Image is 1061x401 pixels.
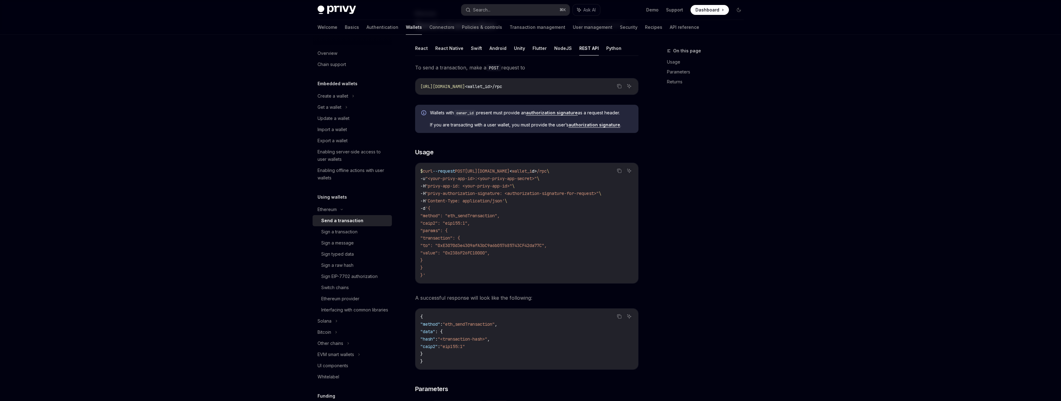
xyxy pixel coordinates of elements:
[425,183,512,189] span: "privy-app-id: <your-privy-app-id>"
[473,6,490,14] div: Search...
[440,321,443,327] span: :
[533,41,547,55] button: Flutter
[695,7,719,13] span: Dashboard
[313,135,392,146] a: Export a wallet
[465,168,510,174] span: [URL][DOMAIN_NAME]
[313,124,392,135] a: Import a wallet
[318,137,348,144] div: Export a wallet
[318,6,356,14] img: dark logo
[526,110,578,116] a: authorization signature
[435,329,443,334] span: : {
[420,198,425,204] span: -H
[321,295,359,302] div: Ethereum provider
[625,167,633,175] button: Ask AI
[318,317,331,325] div: Solana
[415,63,638,72] span: To send a transaction, make a request to
[415,293,638,302] span: A successful response will look like the following:
[318,206,337,213] div: Ethereum
[465,84,502,89] span: <wallet_id>/rpc
[366,20,398,35] a: Authentication
[421,110,427,117] svg: Info
[433,168,455,174] span: --request
[313,249,392,260] a: Sign typed data
[406,20,422,35] a: Wallets
[514,41,525,55] button: Unity
[420,329,435,334] span: "data"
[438,344,440,349] span: :
[673,47,701,55] span: On this page
[510,20,565,35] a: Transaction management
[318,193,347,201] h5: Using wallets
[318,340,343,347] div: Other chains
[318,126,347,133] div: Import a wallet
[318,20,337,35] a: Welcome
[599,191,601,196] span: \
[667,67,749,77] a: Parameters
[318,80,357,87] h5: Embedded wallets
[313,304,392,315] a: Interfacing with common libraries
[537,168,547,174] span: /rpc
[420,228,448,233] span: "params": {
[532,168,534,174] span: d
[420,258,423,263] span: }
[415,148,434,156] span: Usage
[420,205,425,211] span: -d
[420,243,547,248] span: "to": "0xE3070d3e4309afA3bC9a6b057685743CF42da77C",
[573,20,612,35] a: User management
[415,385,448,393] span: Parameters
[321,250,354,258] div: Sign typed data
[313,113,392,124] a: Update a wallet
[420,168,423,174] span: $
[420,250,490,256] span: "value": "0x2386F26FC10000",
[435,41,463,55] button: React Native
[425,205,430,211] span: '{
[454,110,476,116] code: owner_id
[321,228,357,236] div: Sign a transaction
[313,48,392,59] a: Overview
[430,110,632,116] span: Wallets with present must provide an as a request header.
[321,284,349,291] div: Switch chains
[579,41,599,55] button: REST API
[462,20,502,35] a: Policies & controls
[425,191,599,196] span: "privy-authorization-signature: <authorization-signature-for-request>"
[471,41,482,55] button: Swift
[420,336,435,342] span: "hash"
[321,239,354,247] div: Sign a message
[345,20,359,35] a: Basics
[583,7,596,13] span: Ask AI
[537,176,539,181] span: \
[606,41,621,55] button: Python
[512,168,532,174] span: wallet_i
[318,61,346,68] div: Chain support
[573,4,600,15] button: Ask AI
[420,213,500,218] span: "method": "eth_sendTransaction",
[534,168,537,174] span: >
[666,7,683,13] a: Support
[429,20,454,35] a: Connectors
[318,104,341,111] div: Get a wallet
[734,5,744,15] button: Toggle dark mode
[486,64,501,71] code: POST
[438,336,487,342] span: "<transaction-hash>"
[420,321,440,327] span: "method"
[440,344,465,349] span: "eip155:1"
[510,168,512,174] span: <
[321,262,353,269] div: Sign a raw hash
[512,183,515,189] span: \
[313,146,392,165] a: Enabling server-side access to user wallets
[318,167,388,182] div: Enabling offline actions with user wallets
[321,217,363,224] div: Send a transaction
[625,82,633,90] button: Ask AI
[313,226,392,237] a: Sign a transaction
[420,220,470,226] span: "caip2": "eip155:1",
[313,59,392,70] a: Chain support
[554,41,572,55] button: NodeJS
[313,165,392,183] a: Enabling offline actions with user wallets
[691,5,729,15] a: Dashboard
[321,306,388,314] div: Interfacing with common libraries
[455,168,465,174] span: POST
[318,148,388,163] div: Enabling server-side access to user wallets
[313,271,392,282] a: Sign EIP-7702 authorization
[420,84,465,89] span: [URL][DOMAIN_NAME]
[313,282,392,293] a: Switch chains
